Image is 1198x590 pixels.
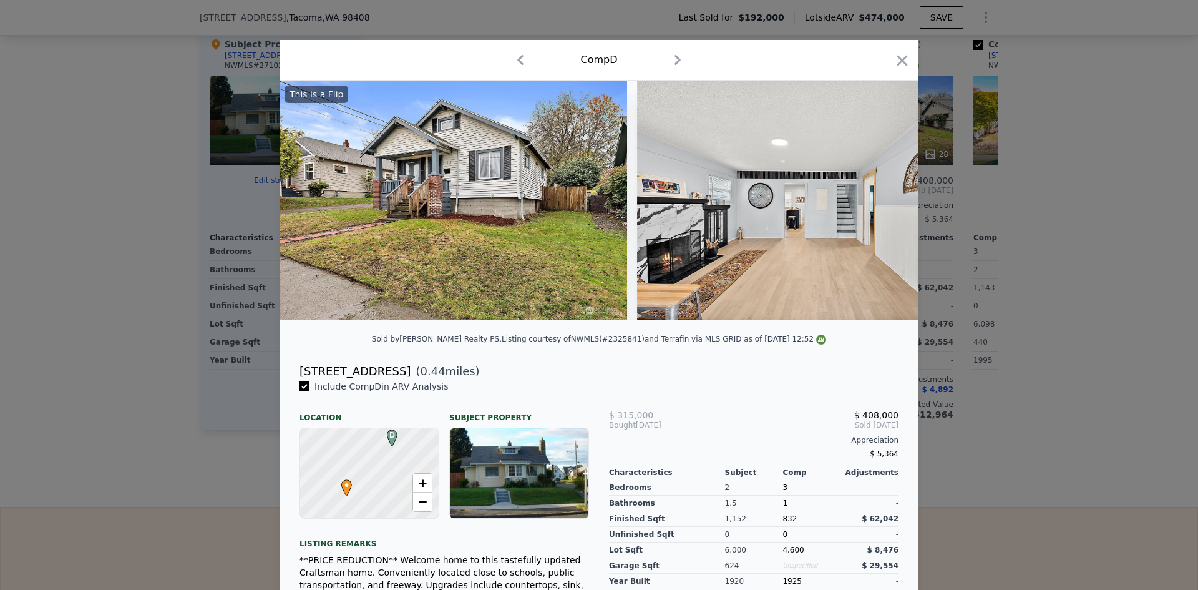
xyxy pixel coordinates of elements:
[782,514,797,523] span: 832
[609,527,725,543] div: Unfinished Sqft
[384,430,391,437] div: D
[725,511,783,527] div: 1,152
[449,403,589,423] div: Subject Property
[299,403,439,423] div: Location
[285,86,348,103] div: This is a Flip
[421,365,446,378] span: 0.44
[862,561,898,570] span: $ 29,554
[706,420,898,430] span: Sold [DATE]
[609,496,725,511] div: Bathrooms
[725,496,783,511] div: 1.5
[299,363,411,380] div: [STREET_ADDRESS]
[782,530,787,539] span: 0
[782,468,840,478] div: Comp
[299,529,589,549] div: Listing remarks
[419,494,427,509] span: −
[840,468,898,478] div: Adjustments
[782,496,840,511] div: 1
[609,410,653,420] span: $ 315,000
[870,450,898,458] span: $ 5,364
[867,546,898,554] span: $ 8,476
[816,335,826,345] img: NWMLS Logo
[782,574,840,589] div: 1925
[413,474,432,493] a: Zoom in
[609,480,725,496] div: Bedrooms
[840,527,898,543] div: -
[338,479,346,487] div: •
[725,480,783,496] div: 2
[338,476,355,494] span: •
[725,574,783,589] div: 1920
[840,480,898,496] div: -
[268,81,628,320] img: Property Img
[309,381,454,391] span: Include Comp D in ARV Analysis
[782,558,840,574] div: Unspecified
[580,52,617,67] div: Comp D
[609,420,706,430] div: [DATE]
[782,546,804,554] span: 4,600
[609,468,725,478] div: Characteristics
[384,430,401,441] span: D
[411,363,479,380] span: ( miles)
[609,558,725,574] div: Garage Sqft
[725,558,783,574] div: 624
[609,420,636,430] span: Bought
[725,543,783,558] div: 6,000
[840,496,898,511] div: -
[782,483,787,492] span: 3
[609,574,725,589] div: Year Built
[502,335,826,343] div: Listing courtesy of NWMLS (#2325841) and Terrafin via MLS GRID as of [DATE] 12:52
[413,493,432,511] a: Zoom out
[725,527,783,543] div: 0
[854,410,898,420] span: $ 408,000
[637,81,996,320] img: Property Img
[862,514,898,523] span: $ 62,042
[609,435,898,445] div: Appreciation
[609,543,725,558] div: Lot Sqft
[372,335,502,343] div: Sold by [PERSON_NAME] Realty PS .
[725,468,783,478] div: Subject
[840,574,898,589] div: -
[609,511,725,527] div: Finished Sqft
[419,475,427,491] span: +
